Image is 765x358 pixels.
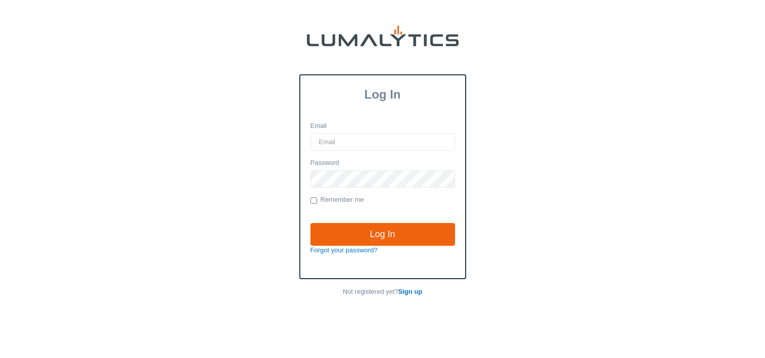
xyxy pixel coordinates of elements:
[299,287,466,297] p: Not registered yet?
[310,158,339,168] label: Password
[310,246,378,254] a: Forgot your password?
[300,87,465,102] h3: Log In
[310,197,317,204] input: Remember me
[310,133,455,151] input: Email
[307,25,459,47] img: lumalytics-black-e9b537c871f77d9ce8d3a6940f85695cd68c596e3f819dc492052d1098752254.png
[310,121,327,131] label: Email
[310,195,364,205] label: Remember me
[310,223,455,246] input: Log In
[398,288,423,295] a: Sign up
